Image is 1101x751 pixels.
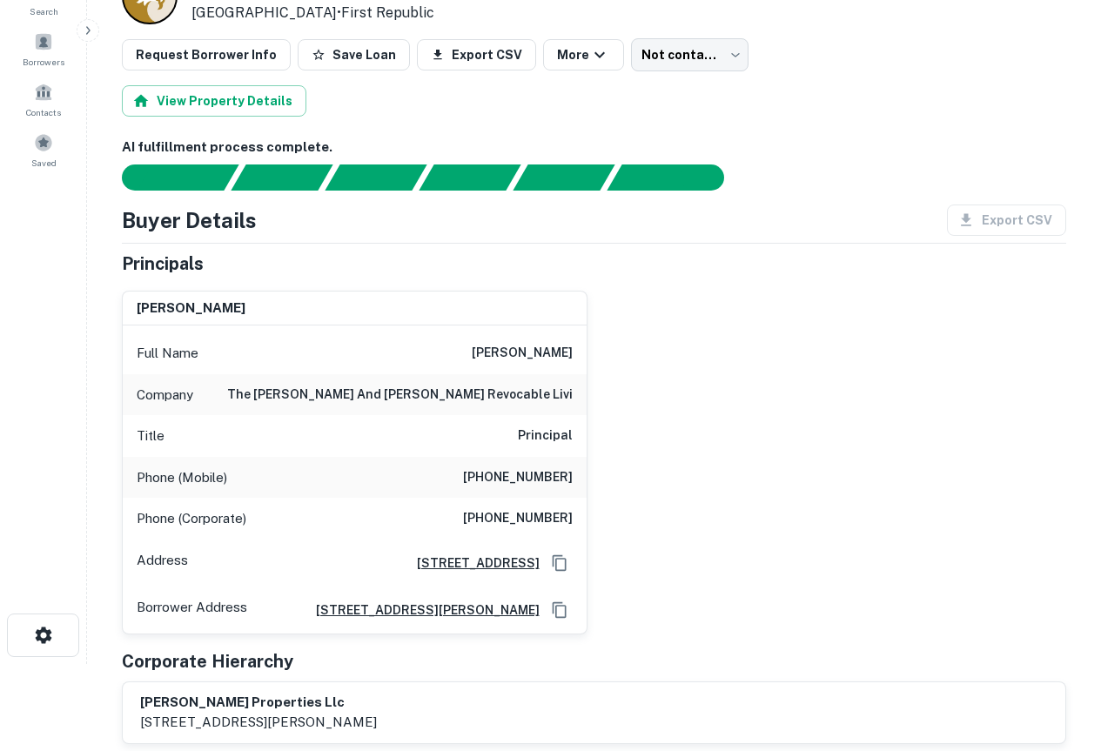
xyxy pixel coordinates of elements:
[23,55,64,69] span: Borrowers
[122,205,257,236] h4: Buyer Details
[137,467,227,488] p: Phone (Mobile)
[137,385,193,406] p: Company
[101,164,232,191] div: Sending borrower request to AI...
[5,76,82,123] a: Contacts
[191,3,474,23] p: [GEOGRAPHIC_DATA] •
[122,39,291,70] button: Request Borrower Info
[122,251,204,277] h5: Principals
[417,39,536,70] button: Export CSV
[547,550,573,576] button: Copy Address
[5,25,82,72] a: Borrowers
[30,4,58,18] span: Search
[5,126,82,173] a: Saved
[518,426,573,446] h6: Principal
[547,597,573,623] button: Copy Address
[608,164,745,191] div: AI fulfillment process complete.
[631,38,749,71] div: Not contacted
[513,164,614,191] div: Principals found, still searching for contact information. This may take time...
[341,4,434,21] a: First Republic
[137,298,245,319] h6: [PERSON_NAME]
[122,648,293,674] h5: Corporate Hierarchy
[140,712,377,733] p: [STREET_ADDRESS][PERSON_NAME]
[403,553,540,573] a: [STREET_ADDRESS]
[302,600,540,620] a: [STREET_ADDRESS][PERSON_NAME]
[137,343,198,364] p: Full Name
[463,467,573,488] h6: [PHONE_NUMBER]
[1014,612,1101,695] iframe: Chat Widget
[137,426,164,446] p: Title
[122,85,306,117] button: View Property Details
[472,343,573,364] h6: [PERSON_NAME]
[31,156,57,170] span: Saved
[325,164,426,191] div: Documents found, AI parsing details...
[231,164,332,191] div: Your request is received and processing...
[419,164,520,191] div: Principals found, AI now looking for contact information...
[137,597,247,623] p: Borrower Address
[463,508,573,529] h6: [PHONE_NUMBER]
[137,550,188,576] p: Address
[298,39,410,70] button: Save Loan
[227,385,573,406] h6: the [PERSON_NAME] and [PERSON_NAME] revocable livi
[122,137,1066,158] h6: AI fulfillment process complete.
[26,105,61,119] span: Contacts
[140,693,377,713] h6: [PERSON_NAME] properties llc
[137,508,246,529] p: Phone (Corporate)
[543,39,624,70] button: More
